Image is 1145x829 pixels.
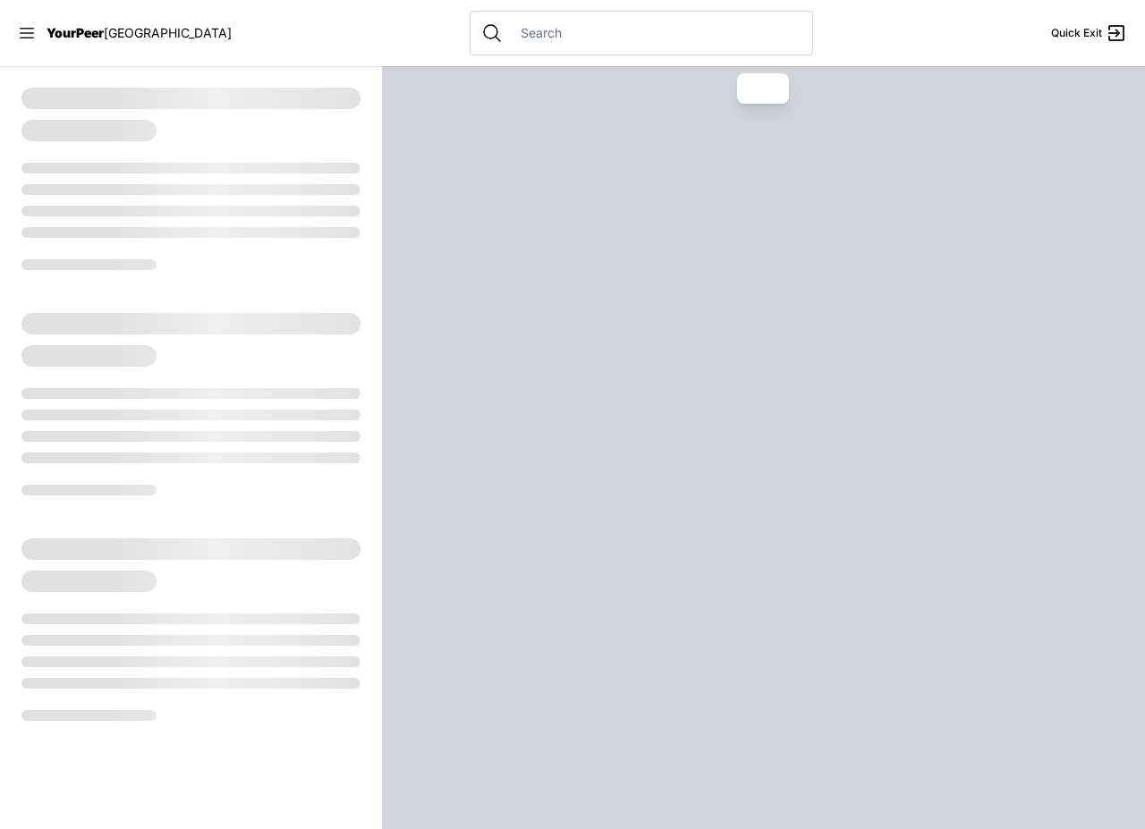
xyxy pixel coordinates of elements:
a: YourPeer[GEOGRAPHIC_DATA] [47,28,232,38]
span: YourPeer [47,25,104,40]
input: Search [510,24,801,42]
span: Quick Exit [1051,26,1102,40]
a: Quick Exit [1051,22,1127,44]
span: [GEOGRAPHIC_DATA] [104,25,232,40]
